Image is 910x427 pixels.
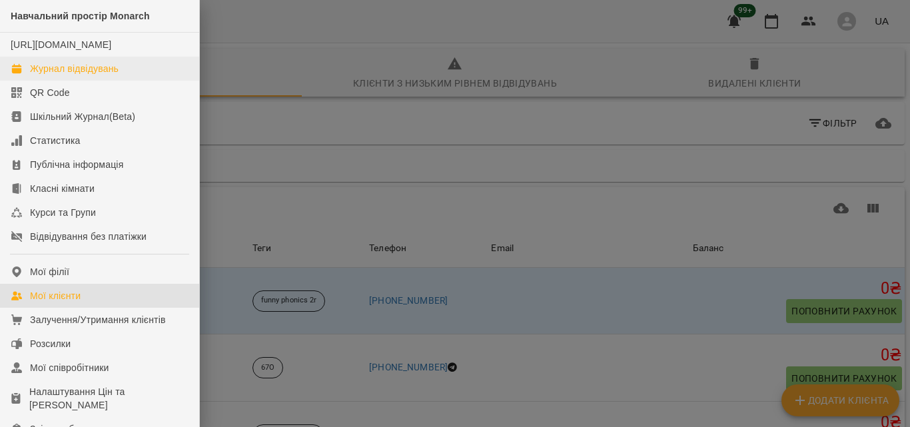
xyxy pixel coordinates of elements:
div: Курси та Групи [30,206,96,219]
div: Відвідування без платіжки [30,230,147,243]
div: Журнал відвідувань [30,62,119,75]
div: Мої клієнти [30,289,81,302]
div: Публічна інформація [30,158,123,171]
a: [URL][DOMAIN_NAME] [11,39,111,50]
div: Класні кімнати [30,182,95,195]
div: Налаштування Цін та [PERSON_NAME] [29,385,189,412]
div: Мої співробітники [30,361,109,374]
span: Навчальний простір Monarch [11,11,150,21]
div: Розсилки [30,337,71,350]
div: Статистика [30,134,81,147]
div: QR Code [30,86,70,99]
div: Шкільний Журнал(Beta) [30,110,135,123]
div: Мої філії [30,265,69,278]
div: Залучення/Утримання клієнтів [30,313,166,326]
